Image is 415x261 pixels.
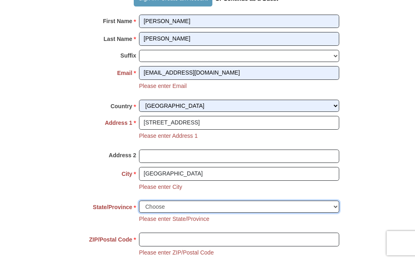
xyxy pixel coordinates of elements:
li: Please enter Email [139,82,187,90]
li: Please enter State/Province [139,215,210,223]
strong: ZIP/Postal Code [89,234,133,245]
li: Please enter City [139,183,182,191]
strong: Email [117,67,132,79]
li: Please enter Address 1 [139,132,198,140]
strong: Country [111,101,133,112]
strong: First Name [103,15,132,27]
strong: Last Name [104,33,133,45]
strong: State/Province [93,201,132,213]
li: Please enter ZIP/Postal Code [139,248,214,257]
strong: Address 1 [105,117,133,128]
strong: Address 2 [109,150,136,161]
strong: Suffix [120,50,136,61]
strong: City [122,168,132,180]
